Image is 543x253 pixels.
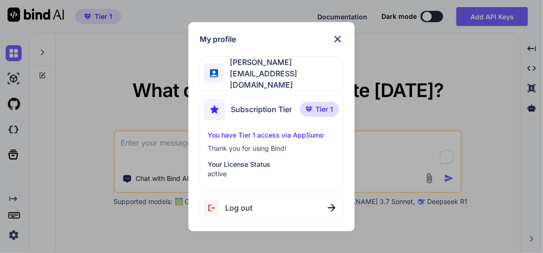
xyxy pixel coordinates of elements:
span: Subscription Tier [231,104,292,115]
span: Tier 1 [316,105,333,114]
img: logout [204,200,225,216]
img: premium [306,106,312,112]
p: Your License Status [208,160,335,169]
img: close [328,204,335,212]
img: subscription [204,99,225,120]
h1: My profile [200,33,236,45]
img: close [332,33,343,45]
p: You have Tier 1 access via AppSumo [208,131,335,140]
p: active [208,169,335,179]
p: Thank you for using Bind! [208,144,335,153]
img: profile [210,69,218,77]
span: [EMAIL_ADDRESS][DOMAIN_NAME] [224,68,343,90]
span: [PERSON_NAME] [224,57,343,68]
span: Log out [225,202,252,213]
